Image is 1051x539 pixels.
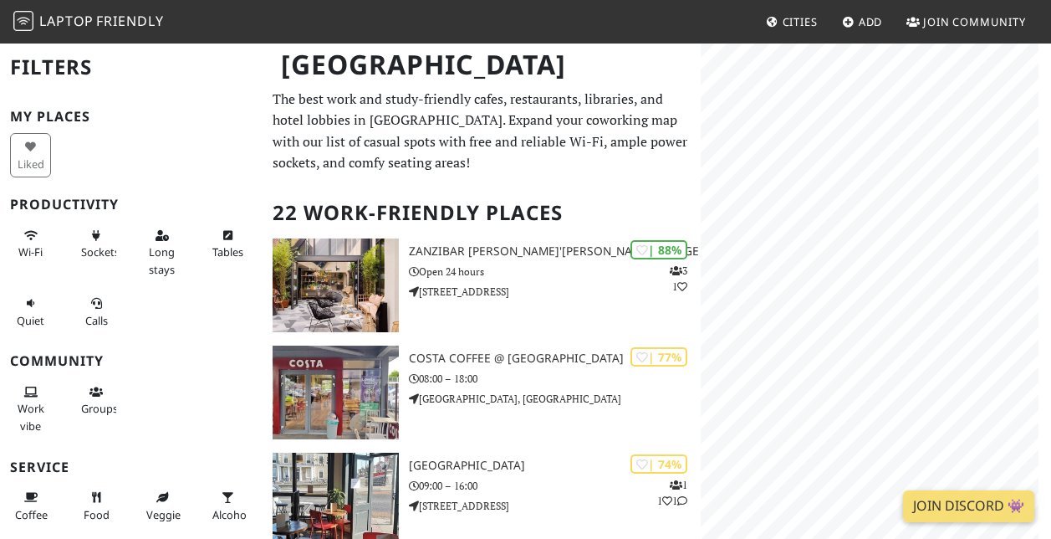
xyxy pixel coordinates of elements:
span: Cities [783,14,818,29]
button: Tables [207,222,248,266]
button: Work vibe [10,378,51,439]
div: | 74% [630,454,687,474]
button: Wi-Fi [10,222,51,266]
button: Veggie [141,484,182,528]
h3: Costa Coffee @ [GEOGRAPHIC_DATA] [409,352,701,366]
div: | 88% [630,240,687,259]
button: Alcohol [207,484,248,528]
h3: [GEOGRAPHIC_DATA] [409,459,701,473]
a: Join Discord 👾 [903,490,1034,522]
div: | 77% [630,347,687,367]
h2: Filters [10,42,253,93]
span: Alcohol [212,507,249,522]
span: Veggie [146,507,181,522]
img: Zanzibar Locke, Ha'penny Bridge [273,239,399,332]
a: Costa Coffee @ Park Pointe | 77% Costa Coffee @ [GEOGRAPHIC_DATA] 08:00 – 18:00 [GEOGRAPHIC_DATA]... [263,346,701,439]
span: Stable Wi-Fi [18,244,43,259]
span: Add [859,14,883,29]
p: 08:00 – 18:00 [409,371,701,387]
span: Laptop [39,12,94,30]
h3: Community [10,353,253,369]
p: 3 1 [670,263,687,295]
h3: Service [10,459,253,475]
a: Cities [759,7,824,37]
a: Join Community [900,7,1033,37]
a: Zanzibar Locke, Ha'penny Bridge | 88% 31 Zanzibar [PERSON_NAME]'[PERSON_NAME] Bridge Open 24 hour... [263,239,701,332]
h1: [GEOGRAPHIC_DATA] [268,42,697,88]
button: Quiet [10,290,51,334]
span: Coffee [15,507,48,522]
p: [STREET_ADDRESS] [409,498,701,514]
span: Long stays [149,244,175,276]
a: LaptopFriendly LaptopFriendly [13,8,164,37]
p: [GEOGRAPHIC_DATA], [GEOGRAPHIC_DATA] [409,391,701,407]
p: The best work and study-friendly cafes, restaurants, libraries, and hotel lobbies in [GEOGRAPHIC_... [273,89,691,174]
p: 1 1 1 [657,477,687,509]
button: Groups [76,378,117,423]
span: Quiet [17,313,44,328]
span: Join Community [923,14,1026,29]
a: Add [835,7,890,37]
p: 09:00 – 16:00 [409,478,701,494]
button: Sockets [76,222,117,266]
button: Coffee [10,484,51,528]
span: Work-friendly tables [212,244,243,259]
span: Friendly [96,12,163,30]
img: LaptopFriendly [13,11,33,31]
span: Food [84,507,110,522]
h3: My Places [10,109,253,125]
h2: 22 Work-Friendly Places [273,187,691,239]
img: Costa Coffee @ Park Pointe [273,346,399,439]
h3: Productivity [10,197,253,213]
span: Video/audio calls [85,313,108,328]
span: Group tables [81,401,118,416]
p: [STREET_ADDRESS] [409,284,701,300]
h3: Zanzibar [PERSON_NAME]'[PERSON_NAME] Bridge [409,244,701,259]
span: People working [18,401,44,433]
button: Calls [76,290,117,334]
p: Open 24 hours [409,264,701,280]
button: Long stays [141,222,182,283]
span: Power sockets [81,244,120,259]
button: Food [76,484,117,528]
